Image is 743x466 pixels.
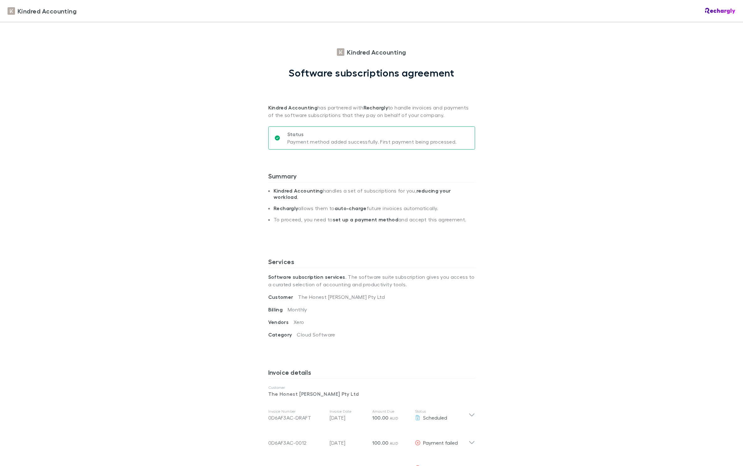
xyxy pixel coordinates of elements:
strong: auto-charge [335,205,367,211]
p: [DATE] [330,439,367,447]
p: Invoice Date [330,409,367,414]
div: 0D6AF3AC-0012 [268,439,325,447]
p: Invoice Number [268,409,325,414]
strong: Rechargly [274,205,298,211]
span: AUD [390,416,398,421]
strong: Software subscription services [268,274,345,280]
span: AUD [390,441,398,446]
span: Payment failed [423,440,458,446]
p: [DATE] [330,414,367,421]
img: Kindred Accounting's Logo [8,7,15,15]
strong: Kindred Accounting [274,188,323,194]
p: . The software suite subscription gives you access to a curated selection of accounting and produ... [268,268,475,293]
p: Customer [268,385,475,390]
img: Rechargly Logo [705,8,735,14]
img: Kindred Accounting's Logo [337,48,344,56]
h3: Summary [268,172,475,182]
span: Xero [294,319,304,325]
iframe: Intercom live chat [722,445,737,460]
span: 100.00 [372,415,389,421]
strong: set up a payment method [333,216,398,223]
h3: Invoice details [268,368,475,379]
li: allows them to future invoices automatically. [274,205,475,216]
div: 0D6AF3AC-0012[DATE]100.00 AUDPayment failed [263,428,480,453]
span: Kindred Accounting [18,6,76,16]
strong: Rechargly [364,104,388,111]
span: Scheduled [423,415,447,421]
span: Cloud Software [297,331,335,337]
li: To proceed, you need to and accept this agreement. [274,216,475,228]
span: Kindred Accounting [347,47,406,57]
span: The Honest [PERSON_NAME] Pty Ltd [298,294,385,300]
p: Status [287,130,457,138]
div: Invoice Number0D6AF3AC-DRAFTInvoice Date[DATE]Amount Due100.00 AUDStatusScheduled [263,403,480,428]
span: Monthly [288,306,307,312]
strong: Kindred Accounting [268,104,318,111]
div: 0D6AF3AC-DRAFT [268,414,325,421]
p: has partnered with to handle invoices and payments of the software subscriptions that they pay on... [268,79,475,119]
h1: Software subscriptions agreement [289,67,454,79]
h3: Services [268,258,475,268]
span: Vendors [268,319,294,325]
p: Payment method added successfully. First payment being processed. [287,138,457,146]
strong: reducing your workload [274,188,451,200]
p: Status [415,409,468,414]
span: Customer [268,294,298,300]
span: Category [268,331,297,338]
p: Amount Due [372,409,410,414]
span: Billing [268,306,288,313]
p: The Honest [PERSON_NAME] Pty Ltd [268,390,475,398]
span: 100.00 [372,440,389,446]
li: handles a set of subscriptions for you, . [274,188,475,205]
